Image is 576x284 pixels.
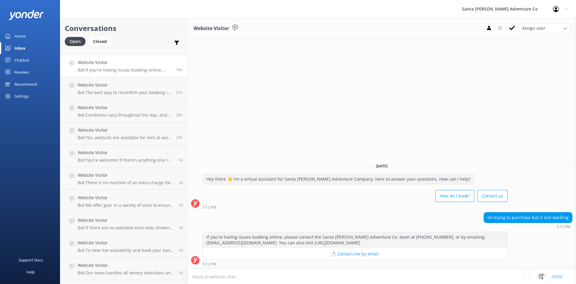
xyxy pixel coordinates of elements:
[176,90,183,95] span: 10:56am 14-Aug-2025 (UTC -07:00) America/Tijuana
[203,174,474,184] div: Hey there 👋 I'm a virtual assistant for Santa [PERSON_NAME] Adventure Company, here to answer you...
[187,269,576,284] textarea: To enrich screen reader interactions, please activate Accessibility in Grammarly extension settings
[9,10,43,20] img: yonder-white-logo.png
[78,248,174,253] p: Bot: To view live availability and book your Santa [PERSON_NAME] Adventure tour, click [URL][DOMA...
[60,55,187,77] a: Website VisitorBot:If you're having issues booking online, please contact the Santa [PERSON_NAME]...
[178,270,183,275] span: 07:51pm 13-Aug-2025 (UTC -07:00) America/Tijuana
[178,180,183,185] span: 02:21am 14-Aug-2025 (UTC -07:00) America/Tijuana
[78,194,174,201] h4: Website Visitor
[78,217,174,224] h4: Website Visitor
[78,90,172,95] p: Bot: The best way to reconfirm your booking is to email our office at [EMAIL_ADDRESS][DOMAIN_NAME...
[60,212,187,235] a: Website VisitorBot:If there are no available time slots showing online, the trip is likely full. ...
[202,206,216,209] strong: 5:12 PM
[60,167,187,190] a: Website VisitorBot:There is no mention of an extra charge for a single kayak if your partner weig...
[557,225,570,229] strong: 5:12 PM
[372,163,391,169] span: [DATE]
[60,122,187,145] a: Website VisitorBot:Yes, wetsuits are available for rent at our island storefront along with other...
[202,205,508,209] div: 05:12pm 14-Aug-2025 (UTC -07:00) America/Tijuana
[14,66,29,78] div: Reviews
[522,25,545,32] span: Assign user
[178,203,183,208] span: 02:09am 14-Aug-2025 (UTC -07:00) America/Tijuana
[78,180,174,185] p: Bot: There is no mention of an extra charge for a single kayak if your partner weighs more than 2...
[78,172,174,179] h4: Website Visitor
[193,25,229,32] h3: Website Visitor
[78,149,174,156] h4: Website Visitor
[78,240,174,246] h4: Website Visitor
[65,38,88,44] a: Open
[78,270,174,276] p: Bot: Our team handles all winery selections and reservations, partnering with over a dozen premie...
[14,54,29,66] div: Chatbot
[78,112,172,118] p: Bot: Conditions vary throughout the day, and different highlights are available at different time...
[203,248,507,260] button: 📩 Contact me by email
[26,266,35,278] div: Help
[202,262,216,266] strong: 5:12 PM
[176,67,183,72] span: 05:12pm 14-Aug-2025 (UTC -07:00) America/Tijuana
[178,225,183,230] span: 01:42am 14-Aug-2025 (UTC -07:00) America/Tijuana
[78,157,174,163] p: Bot: You're welcome! If there's anything else I can help with, let me know!
[484,224,572,229] div: 05:12pm 14-Aug-2025 (UTC -07:00) America/Tijuana
[78,203,174,208] p: Bot: We offer gear in a variety of sizes to ensure that our guests are comfortable and safe on ou...
[14,30,25,42] div: Home
[19,254,43,266] div: Support Docs
[60,258,187,280] a: Website VisitorBot:Our team handles all winery selections and reservations, partnering with over ...
[176,112,183,118] span: 09:40am 14-Aug-2025 (UTC -07:00) America/Tijuana
[78,135,172,140] p: Bot: Yes, wetsuits are available for rent at our island storefront along with other snorkel gear.
[78,262,174,269] h4: Website Visitor
[65,23,183,34] h2: Conversations
[176,135,183,140] span: 09:37am 14-Aug-2025 (UTC -07:00) America/Tijuana
[88,38,114,44] a: Closed
[178,157,183,163] span: 08:41am 14-Aug-2025 (UTC -07:00) America/Tijuana
[484,212,572,223] div: im trying to purchase but it isnt working
[60,100,187,122] a: Website VisitorBot:Conditions vary throughout the day, and different highlights are available at ...
[519,23,570,33] div: Assign User
[60,190,187,212] a: Website VisitorBot:We offer gear in a variety of sizes to ensure that our guests are comfortable ...
[60,77,187,100] a: Website VisitorBot:The best way to reconfirm your booking is to email our office at [EMAIL_ADDRES...
[202,262,508,266] div: 05:12pm 14-Aug-2025 (UTC -07:00) America/Tijuana
[14,42,25,54] div: Inbox
[88,37,111,46] div: Closed
[65,37,85,46] div: Open
[435,190,474,202] button: How do I book?
[78,127,172,133] h4: Website Visitor
[178,248,183,253] span: 09:36pm 13-Aug-2025 (UTC -07:00) America/Tijuana
[78,104,172,111] h4: Website Visitor
[60,235,187,258] a: Website VisitorBot:To view live availability and book your Santa [PERSON_NAME] Adventure tour, cl...
[78,225,174,231] p: Bot: If there are no available time slots showing online, the trip is likely full. You can reach ...
[78,59,172,66] h4: Website Visitor
[477,190,508,202] button: Contact us
[203,232,507,248] div: If you're having issues booking online, please contact the Santa [PERSON_NAME] Adventure Co. team...
[60,145,187,167] a: Website VisitorBot:You're welcome! If there's anything else I can help with, let me know!1d
[14,90,29,102] div: Settings
[14,78,37,90] div: Recommend
[78,67,172,73] p: Bot: If you're having issues booking online, please contact the Santa [PERSON_NAME] Adventure Co....
[78,82,172,88] h4: Website Visitor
